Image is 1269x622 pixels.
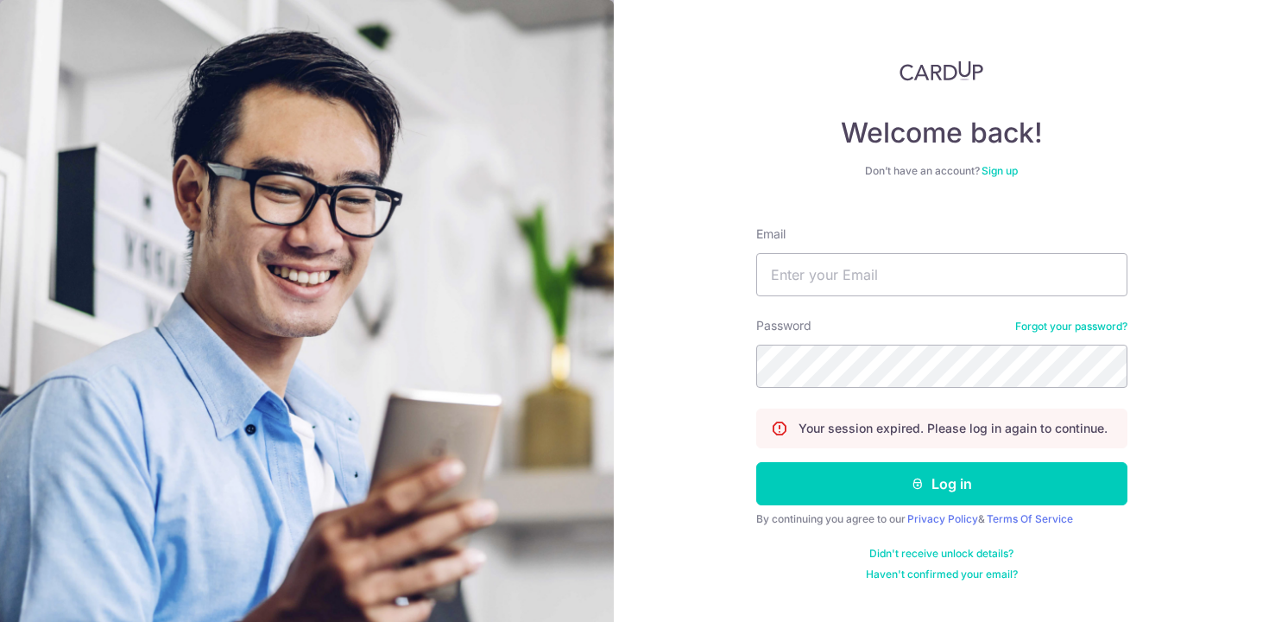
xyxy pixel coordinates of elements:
[799,420,1108,437] p: Your session expired. Please log in again to continue.
[1015,320,1127,333] a: Forgot your password?
[982,164,1018,177] a: Sign up
[866,568,1018,581] a: Haven't confirmed your email?
[987,512,1073,525] a: Terms Of Service
[756,317,811,334] label: Password
[756,164,1127,178] div: Don’t have an account?
[756,116,1127,150] h4: Welcome back!
[907,512,978,525] a: Privacy Policy
[869,547,1013,561] a: Didn't receive unlock details?
[756,253,1127,296] input: Enter your Email
[756,462,1127,505] button: Log in
[756,512,1127,526] div: By continuing you agree to our &
[756,225,786,243] label: Email
[900,60,984,81] img: CardUp Logo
